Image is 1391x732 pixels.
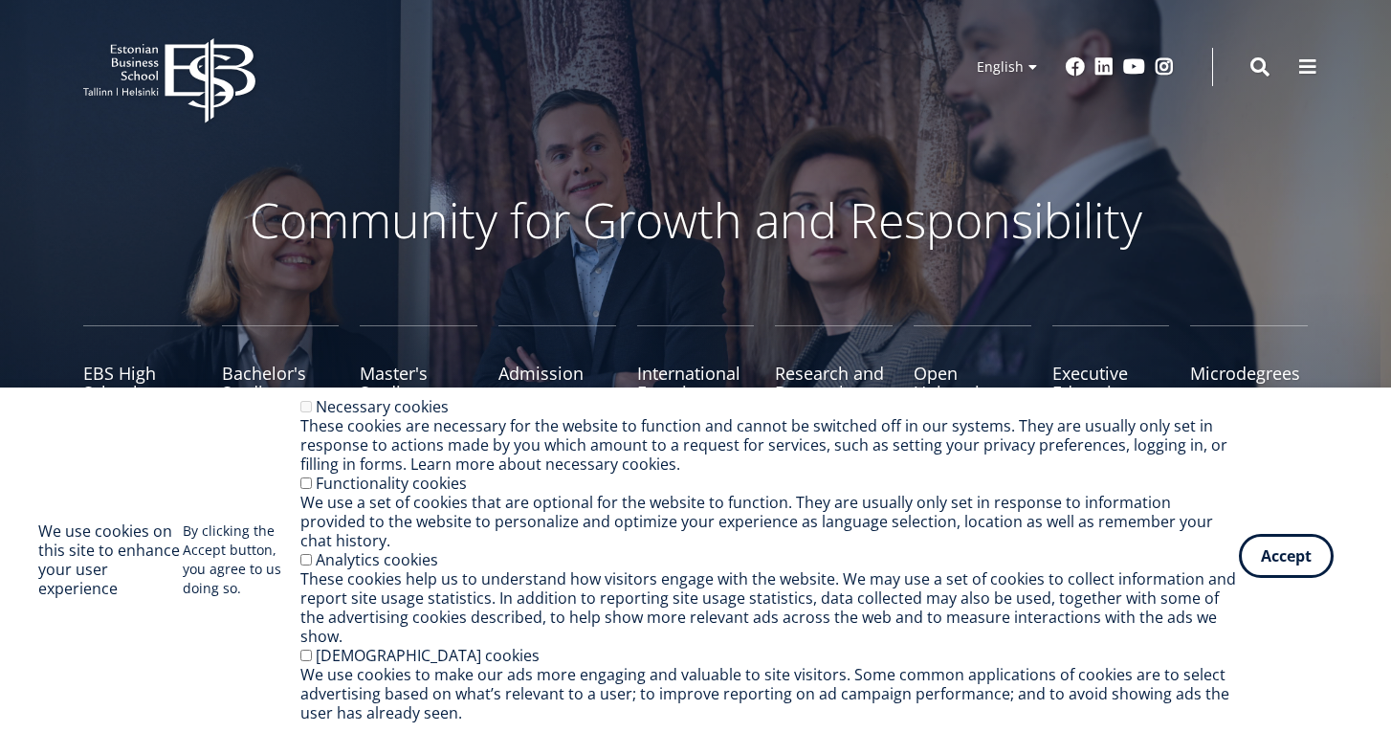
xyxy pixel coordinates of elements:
h2: We use cookies on this site to enhance your user experience [38,521,183,598]
label: Necessary cookies [316,396,449,417]
a: Admission [498,325,616,421]
p: By clicking the Accept button, you agree to us doing so. [183,521,300,598]
div: These cookies are necessary for the website to function and cannot be switched off in our systems... [300,416,1239,474]
a: Youtube [1123,57,1145,77]
div: We use cookies to make our ads more engaging and valuable to site visitors. Some common applicati... [300,665,1239,722]
a: Bachelor's Studies [222,325,340,421]
a: Master's Studies [360,325,477,421]
label: Analytics cookies [316,549,438,570]
div: We use a set of cookies that are optional for the website to function. They are usually only set ... [300,493,1239,550]
label: Functionality cookies [316,473,467,494]
a: EBS High School [83,325,201,421]
a: Facebook [1066,57,1085,77]
a: Research and Doctoral Studies [775,325,893,421]
a: Executive Education [1052,325,1170,421]
a: Microdegrees [1190,325,1308,421]
button: Accept [1239,534,1334,578]
a: Instagram [1155,57,1174,77]
div: These cookies help us to understand how visitors engage with the website. We may use a set of coo... [300,569,1239,646]
a: Open University [914,325,1031,421]
a: Linkedin [1094,57,1114,77]
label: [DEMOGRAPHIC_DATA] cookies [316,645,540,666]
a: International Experience [637,325,755,421]
p: Community for Growth and Responsibility [188,191,1203,249]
